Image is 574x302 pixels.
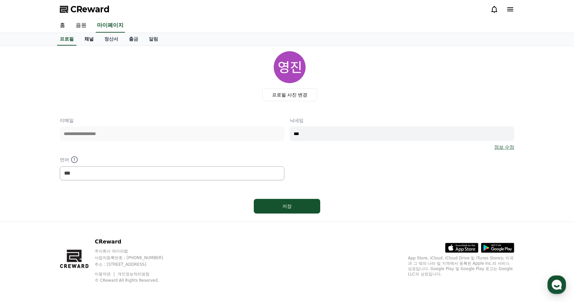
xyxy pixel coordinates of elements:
[95,248,176,254] p: 주식회사 와이피랩
[99,33,124,46] a: 정산서
[96,19,125,33] a: 마이페이지
[267,203,307,210] div: 저장
[95,238,176,246] p: CReward
[54,19,70,33] a: 홈
[21,221,25,226] span: 홈
[95,262,176,267] p: 주소 : [STREET_ADDRESS]
[2,211,44,227] a: 홈
[254,199,320,214] button: 저장
[60,156,284,164] p: 언어
[290,117,514,124] p: 닉네임
[60,117,284,124] p: 이메일
[57,33,76,46] a: 프로필
[103,221,111,226] span: 설정
[118,272,149,276] a: 개인정보처리방침
[61,221,69,226] span: 대화
[143,33,163,46] a: 알림
[60,4,110,15] a: CReward
[262,88,317,101] label: 프로필 사진 변경
[79,33,99,46] a: 채널
[70,4,110,15] span: CReward
[95,272,116,276] a: 이용약관
[86,211,128,227] a: 설정
[408,255,514,277] p: App Store, iCloud, iCloud Drive 및 iTunes Store는 미국과 그 밖의 나라 및 지역에서 등록된 Apple Inc.의 서비스 상표입니다. Goo...
[494,144,514,150] a: 정보 수정
[95,255,176,260] p: 사업자등록번호 : [PHONE_NUMBER]
[70,19,92,33] a: 음원
[44,211,86,227] a: 대화
[95,278,176,283] p: © CReward All Rights Reserved.
[124,33,143,46] a: 출금
[274,51,306,83] img: profile_image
